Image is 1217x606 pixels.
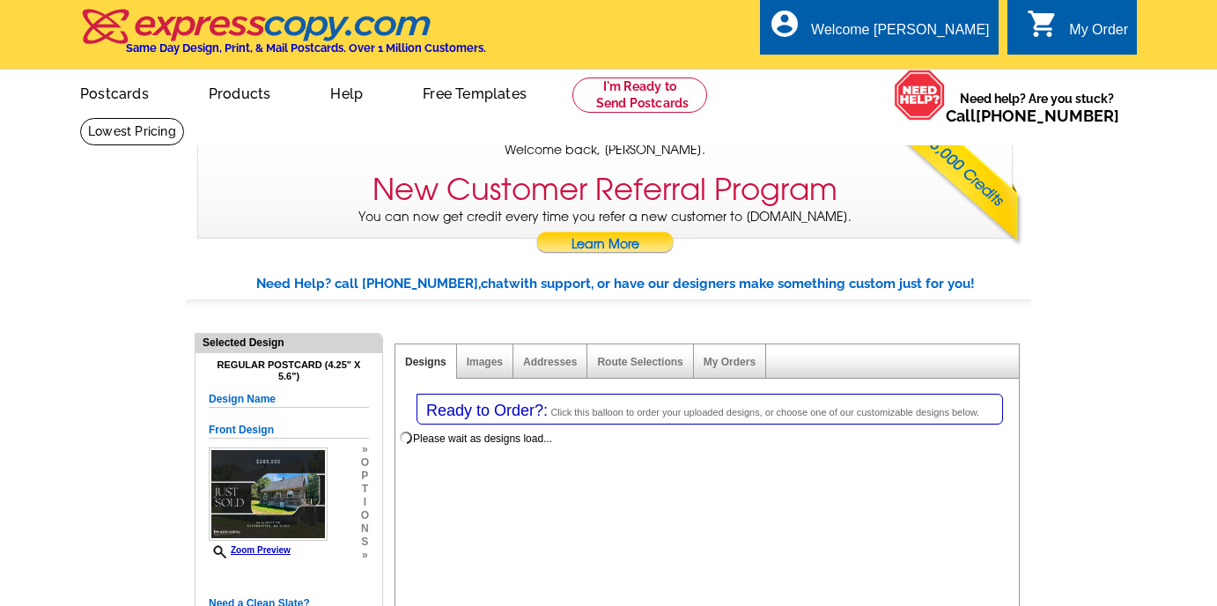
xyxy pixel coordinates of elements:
h3: New Customer Referral Program [372,172,837,208]
span: Call [946,107,1119,125]
a: Products [181,71,299,113]
i: account_circle [769,8,800,40]
h5: Design Name [209,391,369,408]
a: My Orders [704,356,756,368]
h5: Front Design [209,422,369,439]
div: Welcome [PERSON_NAME] [811,22,989,47]
span: n [361,522,369,536]
span: » [361,549,369,562]
span: i [361,496,369,509]
a: shopping_cart My Order [1027,19,1128,41]
a: Route Selections [597,356,682,368]
span: p [361,469,369,483]
span: o [361,509,369,522]
i: shopping_cart [1027,8,1058,40]
a: Free Templates [395,71,555,113]
span: s [361,536,369,549]
a: Learn More [535,232,675,258]
a: Postcards [52,71,177,113]
span: t [361,483,369,496]
a: Addresses [523,356,577,368]
span: Need help? Are you stuck? [946,90,1128,125]
a: Help [302,71,391,113]
a: Zoom Preview [209,545,291,555]
span: Click this balloon to order your uploaded designs, or choose one of our customizable designs below. [550,407,979,418]
img: small-thumb.jpg [209,447,328,541]
a: Same Day Design, Print, & Mail Postcards. Over 1 Million Customers. [80,21,486,55]
div: Please wait as designs load... [413,431,552,447]
div: My Order [1069,22,1128,47]
span: Welcome back, [PERSON_NAME]. [505,141,705,159]
img: loading... [399,431,413,445]
div: Selected Design [195,334,382,351]
a: Designs [405,356,446,368]
span: o [361,456,369,469]
h4: Regular Postcard (4.25" x 5.6") [209,359,369,382]
span: Ready to Order?: [426,402,548,419]
a: [PHONE_NUMBER] [976,107,1119,125]
span: » [361,443,369,456]
span: chat [481,276,509,292]
div: Need Help? call [PHONE_NUMBER], with support, or have our designers make something custom just fo... [256,274,1031,294]
h4: Same Day Design, Print, & Mail Postcards. Over 1 Million Customers. [126,41,486,55]
img: help [894,70,946,121]
a: Images [467,356,503,368]
p: You can now get credit every time you refer a new customer to [DOMAIN_NAME]. [198,208,1012,258]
